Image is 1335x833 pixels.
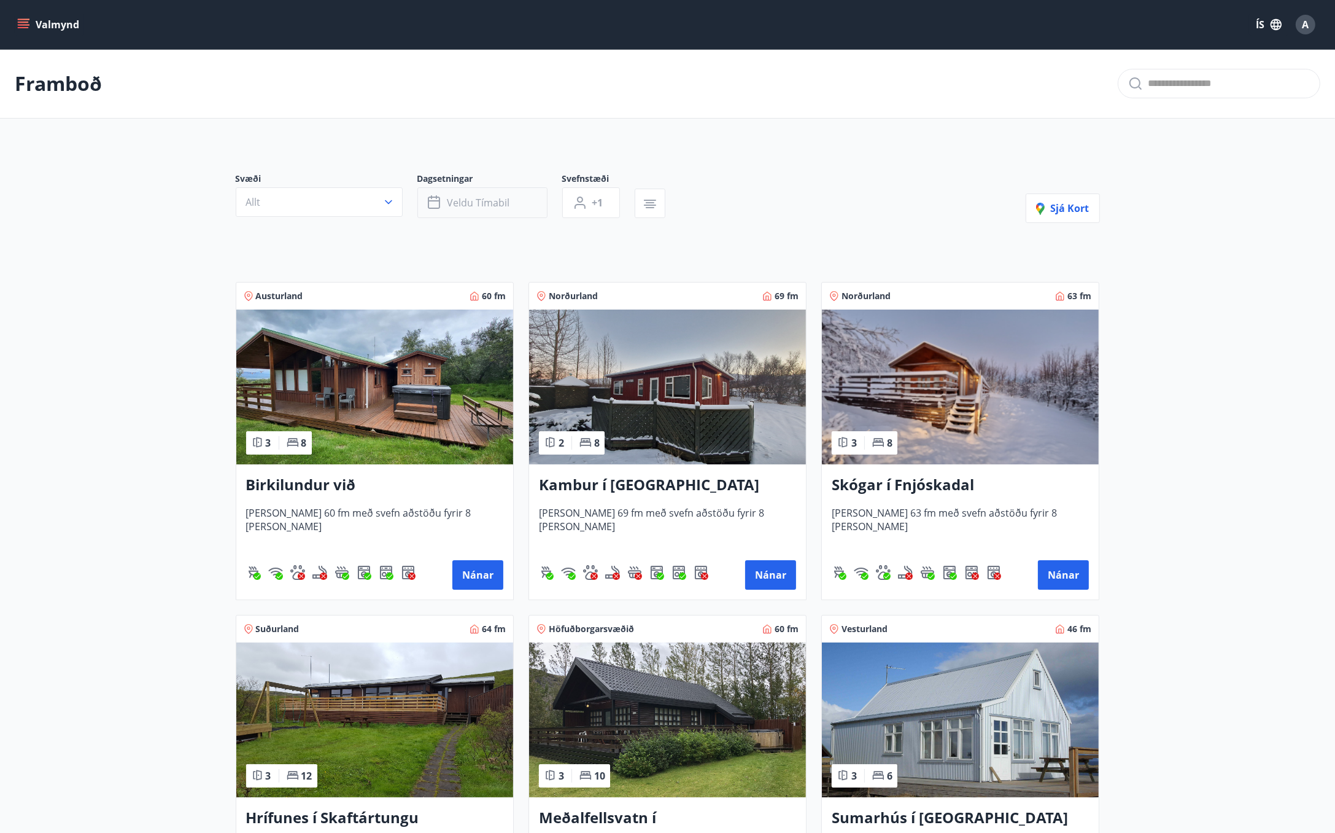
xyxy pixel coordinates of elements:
[583,565,598,580] img: pxcaIm5dSOV3FS4whs1soiYWTwFQvksT25a9J10C.svg
[832,565,846,580] div: Gasgrill
[529,643,806,797] img: Paella dish
[379,565,393,580] img: 7hj2GulIrg6h11dFIpsIzg8Ak2vZaScVwTihwv8g.svg
[246,565,261,580] img: ZXjrS3QKesehq6nQAPjaRuRTI364z8ohTALB4wBr.svg
[775,623,799,635] span: 60 fm
[236,643,513,797] img: Paella dish
[301,769,312,783] span: 12
[920,565,935,580] img: h89QDIuHlAdpqTriuIvuEWkTH976fOgBEOOeu1mi.svg
[539,506,796,547] span: [PERSON_NAME] 69 fm með svefn aðstöðu fyrir 8 [PERSON_NAME]
[236,310,513,464] img: Paella dish
[561,565,576,580] div: Þráðlaust net
[649,565,664,580] img: Dl16BY4EX9PAW649lg1C3oBuIaAsR6QVDQBO2cTm.svg
[417,187,548,218] button: Veldu tímabil
[1026,194,1100,223] button: Sjá kort
[1067,290,1091,302] span: 63 fm
[832,807,1089,829] h3: Sumarhús í [GEOGRAPHIC_DATA]
[942,565,957,580] div: Þvottavél
[15,14,84,36] button: menu
[671,565,686,580] div: Uppþvottavél
[236,173,417,187] span: Svæði
[854,565,869,580] img: HJRyFFsYp6qjeUYhR4dAD8CaCEsnIFYZ05miwXoh.svg
[671,565,686,580] img: 7hj2GulIrg6h11dFIpsIzg8Ak2vZaScVwTihwv8g.svg
[694,565,708,580] img: hddCLTAnxqFUMr1fxmbGG8zWilo2syolR0f9UjPn.svg
[401,565,416,580] div: Þurrkari
[246,195,261,209] span: Allt
[842,290,891,302] span: Norðurland
[594,436,600,450] span: 8
[583,565,598,580] div: Gæludýr
[335,565,349,580] div: Heitur pottur
[964,565,979,580] div: Uppþvottavél
[290,565,305,580] img: pxcaIm5dSOV3FS4whs1soiYWTwFQvksT25a9J10C.svg
[417,173,562,187] span: Dagsetningar
[887,769,892,783] span: 6
[401,565,416,580] img: hddCLTAnxqFUMr1fxmbGG8zWilo2syolR0f9UjPn.svg
[986,565,1001,580] div: Þurrkari
[1067,623,1091,635] span: 46 fm
[745,560,796,590] button: Nánar
[592,196,603,209] span: +1
[920,565,935,580] div: Heitur pottur
[627,565,642,580] div: Heitur pottur
[898,565,913,580] img: QNIUl6Cv9L9rHgMXwuzGLuiJOj7RKqxk9mBFPqjq.svg
[898,565,913,580] div: Reykingar / Vape
[549,623,634,635] span: Höfuðborgarsvæðið
[694,565,708,580] div: Þurrkari
[942,565,957,580] img: Dl16BY4EX9PAW649lg1C3oBuIaAsR6QVDQBO2cTm.svg
[312,565,327,580] img: QNIUl6Cv9L9rHgMXwuzGLuiJOj7RKqxk9mBFPqjq.svg
[1038,560,1089,590] button: Nánar
[246,565,261,580] div: Gasgrill
[1291,10,1320,39] button: A
[246,807,503,829] h3: Hrífunes í Skaftártungu
[562,187,620,218] button: +1
[246,474,503,496] h3: Birkilundur við [GEOGRAPHIC_DATA]
[1249,14,1288,36] button: ÍS
[1036,201,1089,215] span: Sjá kort
[822,310,1099,464] img: Paella dish
[854,565,869,580] div: Þráðlaust net
[594,769,605,783] span: 10
[256,623,300,635] span: Suðurland
[876,565,891,580] div: Gæludýr
[256,290,303,302] span: Austurland
[559,769,564,783] span: 3
[649,565,664,580] div: Þvottavél
[561,565,576,580] img: HJRyFFsYp6qjeUYhR4dAD8CaCEsnIFYZ05miwXoh.svg
[562,173,635,187] span: Svefnstæði
[447,196,510,209] span: Veldu tímabil
[15,70,102,97] p: Framboð
[876,565,891,580] img: pxcaIm5dSOV3FS4whs1soiYWTwFQvksT25a9J10C.svg
[236,187,403,217] button: Allt
[964,565,979,580] img: 7hj2GulIrg6h11dFIpsIzg8Ak2vZaScVwTihwv8g.svg
[266,436,271,450] span: 3
[335,565,349,580] img: h89QDIuHlAdpqTriuIvuEWkTH976fOgBEOOeu1mi.svg
[549,290,598,302] span: Norðurland
[851,436,857,450] span: 3
[312,565,327,580] div: Reykingar / Vape
[539,565,554,580] div: Gasgrill
[301,436,307,450] span: 8
[627,565,642,580] img: h89QDIuHlAdpqTriuIvuEWkTH976fOgBEOOeu1mi.svg
[379,565,393,580] div: Uppþvottavél
[851,769,857,783] span: 3
[246,506,503,547] span: [PERSON_NAME] 60 fm með svefn aðstöðu fyrir 8 [PERSON_NAME]
[290,565,305,580] div: Gæludýr
[529,310,806,464] img: Paella dish
[986,565,1001,580] img: hddCLTAnxqFUMr1fxmbGG8zWilo2syolR0f9UjPn.svg
[268,565,283,580] div: Þráðlaust net
[775,290,799,302] span: 69 fm
[605,565,620,580] div: Reykingar / Vape
[832,506,1089,547] span: [PERSON_NAME] 63 fm með svefn aðstöðu fyrir 8 [PERSON_NAME]
[539,474,796,496] h3: Kambur í [GEOGRAPHIC_DATA]
[266,769,271,783] span: 3
[452,560,503,590] button: Nánar
[832,565,846,580] img: ZXjrS3QKesehq6nQAPjaRuRTI364z8ohTALB4wBr.svg
[539,565,554,580] img: ZXjrS3QKesehq6nQAPjaRuRTI364z8ohTALB4wBr.svg
[832,474,1089,496] h3: Skógar í Fnjóskadal
[539,807,796,829] h3: Meðalfellsvatn í [GEOGRAPHIC_DATA]
[1302,18,1309,31] span: A
[482,623,506,635] span: 64 fm
[482,290,506,302] span: 60 fm
[357,565,371,580] img: Dl16BY4EX9PAW649lg1C3oBuIaAsR6QVDQBO2cTm.svg
[268,565,283,580] img: HJRyFFsYp6qjeUYhR4dAD8CaCEsnIFYZ05miwXoh.svg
